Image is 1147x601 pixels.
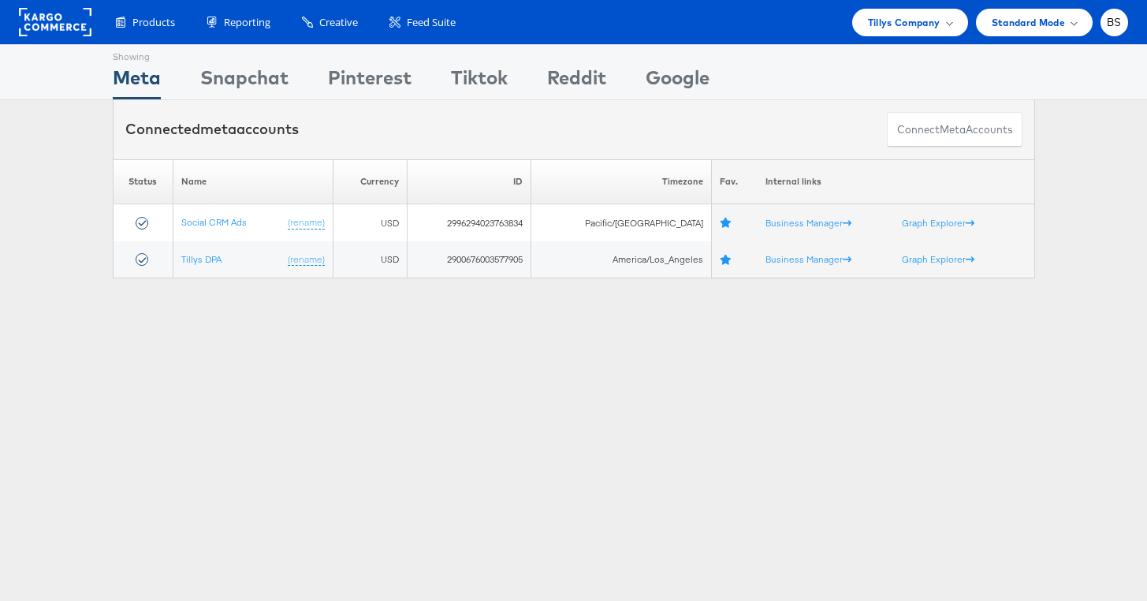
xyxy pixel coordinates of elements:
[902,253,974,265] a: Graph Explorer
[333,204,407,241] td: USD
[200,120,236,138] span: meta
[765,217,851,229] a: Business Manager
[333,159,407,204] th: Currency
[407,159,531,204] th: ID
[288,253,325,267] a: (rename)
[407,204,531,241] td: 2996294023763834
[125,119,299,140] div: Connected accounts
[288,216,325,230] a: (rename)
[407,15,456,30] span: Feed Suite
[200,64,289,99] div: Snapchat
[333,241,407,278] td: USD
[531,241,712,278] td: America/Los_Angeles
[547,64,606,99] div: Reddit
[181,216,247,228] a: Social CRM Ads
[407,241,531,278] td: 2900676003577905
[765,253,851,265] a: Business Manager
[181,253,222,265] a: Tillys DPA
[531,159,712,204] th: Timezone
[319,15,358,30] span: Creative
[173,159,333,204] th: Name
[328,64,412,99] div: Pinterest
[113,45,161,64] div: Showing
[132,15,175,30] span: Products
[887,112,1022,147] button: ConnectmetaAccounts
[1107,17,1122,28] span: BS
[646,64,709,99] div: Google
[868,14,940,31] span: Tillys Company
[992,14,1065,31] span: Standard Mode
[224,15,270,30] span: Reporting
[940,122,966,137] span: meta
[451,64,508,99] div: Tiktok
[902,217,974,229] a: Graph Explorer
[113,64,161,99] div: Meta
[531,204,712,241] td: Pacific/[GEOGRAPHIC_DATA]
[113,159,173,204] th: Status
